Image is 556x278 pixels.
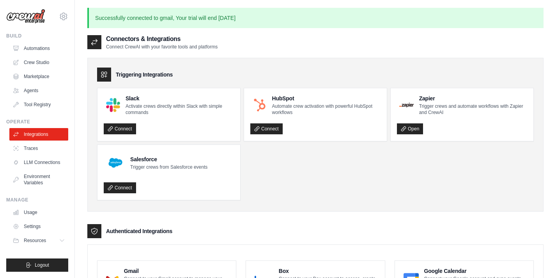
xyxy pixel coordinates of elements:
[419,94,527,102] h4: Zapier
[126,94,234,102] h4: Slack
[397,123,423,134] a: Open
[9,128,68,141] a: Integrations
[399,103,414,107] img: Zapier Logo
[279,267,379,275] h4: Box
[116,71,173,78] h3: Triggering Integrations
[106,34,218,44] h2: Connectors & Integrations
[6,258,68,272] button: Logout
[124,267,230,275] h4: Gmail
[250,123,283,134] a: Connect
[9,206,68,219] a: Usage
[9,220,68,233] a: Settings
[9,156,68,169] a: LLM Connections
[9,98,68,111] a: Tool Registry
[6,9,45,24] img: Logo
[106,44,218,50] p: Connect CrewAI with your favorite tools and platforms
[9,234,68,247] button: Resources
[35,262,49,268] span: Logout
[106,153,125,172] img: Salesforce Logo
[106,227,172,235] h3: Authenticated Integrations
[9,42,68,55] a: Automations
[130,155,207,163] h4: Salesforce
[9,84,68,97] a: Agents
[9,70,68,83] a: Marketplace
[87,8,544,28] p: Successfully connected to gmail, Your trial will end [DATE]
[6,197,68,203] div: Manage
[130,164,207,170] p: Trigger crews from Salesforce events
[424,267,527,275] h4: Google Calendar
[9,142,68,155] a: Traces
[9,170,68,189] a: Environment Variables
[24,237,46,244] span: Resources
[9,56,68,69] a: Crew Studio
[272,103,381,116] p: Automate crew activation with powerful HubSpot workflows
[104,123,136,134] a: Connect
[104,182,136,193] a: Connect
[6,119,68,125] div: Operate
[6,33,68,39] div: Build
[419,103,527,116] p: Trigger crews and automate workflows with Zapier and CrewAI
[106,98,120,112] img: Slack Logo
[272,94,381,102] h4: HubSpot
[253,98,267,112] img: HubSpot Logo
[126,103,234,116] p: Activate crews directly within Slack with simple commands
